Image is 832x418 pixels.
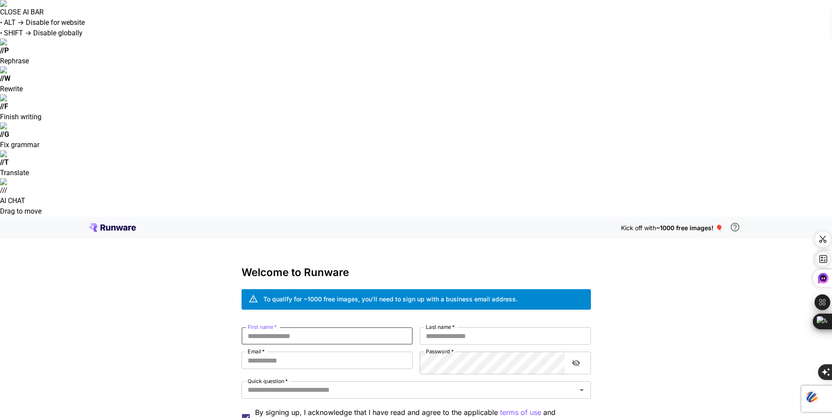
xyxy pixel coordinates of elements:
label: First name [248,323,277,331]
button: toggle password visibility [568,355,584,371]
span: ~1000 free images! 🎈 [656,224,723,231]
span: Kick off with [621,224,656,231]
button: In order to qualify for free credit, you need to sign up with a business email address and click ... [726,218,744,236]
h3: Welcome to Runware [242,266,591,279]
label: Last name [426,323,455,331]
p: terms of use [500,407,541,418]
img: svg+xml;base64,PHN2ZyB3aWR0aD0iNDQiIGhlaWdodD0iNDQiIHZpZXdCb3g9IjAgMCA0NCA0NCIgZmlsbD0ibm9uZSIgeG... [804,389,819,405]
label: Password [426,348,454,355]
div: To qualify for ~1000 free images, you’ll need to sign up with a business email address. [263,294,518,304]
label: Email [248,348,265,355]
button: Open [576,384,588,396]
button: By signing up, I acknowledge that I have read and agree to the applicable and privacy policy. [500,407,541,418]
label: Quick question [248,377,288,385]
